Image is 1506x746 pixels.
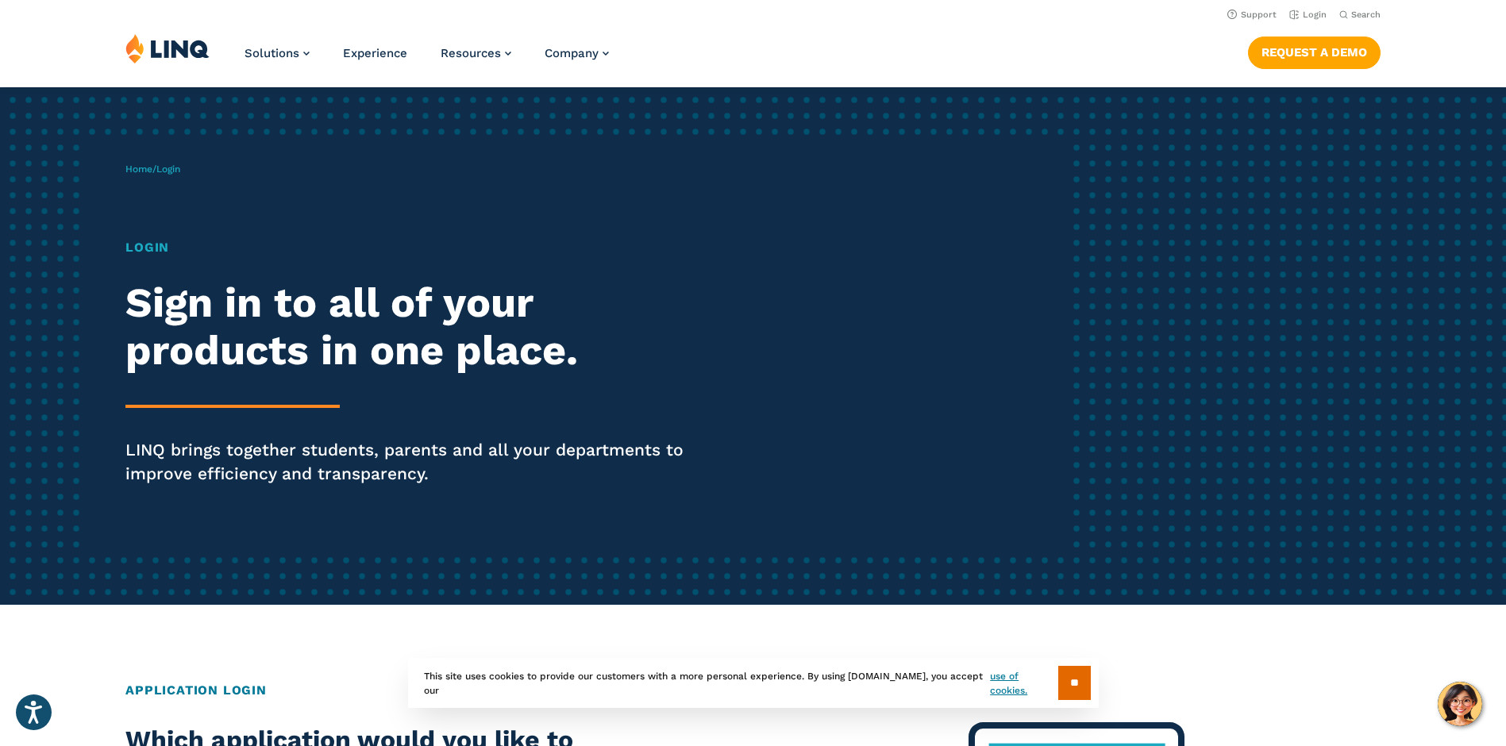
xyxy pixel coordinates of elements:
[1351,10,1381,20] span: Search
[125,279,706,375] h2: Sign in to all of your products in one place.
[125,33,210,63] img: LINQ | K‑12 Software
[125,238,706,257] h1: Login
[125,163,180,175] span: /
[1438,682,1482,726] button: Hello, have a question? Let’s chat.
[1289,10,1327,20] a: Login
[441,46,511,60] a: Resources
[1248,33,1381,68] nav: Button Navigation
[1227,10,1277,20] a: Support
[545,46,609,60] a: Company
[545,46,599,60] span: Company
[245,46,299,60] span: Solutions
[1339,9,1381,21] button: Open Search Bar
[156,163,180,175] span: Login
[125,163,152,175] a: Home
[1248,37,1381,68] a: Request a Demo
[245,33,609,86] nav: Primary Navigation
[125,681,1381,700] h2: Application Login
[441,46,501,60] span: Resources
[408,658,1099,708] div: This site uses cookies to provide our customers with a more personal experience. By using [DOMAIN...
[245,46,310,60] a: Solutions
[990,669,1057,698] a: use of cookies.
[343,46,407,60] a: Experience
[125,438,706,486] p: LINQ brings together students, parents and all your departments to improve efficiency and transpa...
